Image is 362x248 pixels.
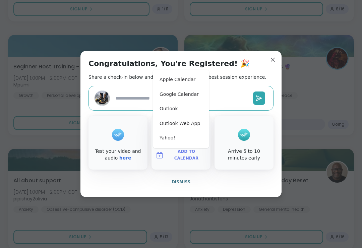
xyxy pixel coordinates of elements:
[90,148,146,161] div: Test your video and audio
[94,90,110,106] img: rustyempire
[156,72,206,87] button: Apple Calendar
[88,59,249,68] h1: Congratulations, You're Registered! 🎉
[166,148,206,162] span: Add to Calendar
[156,131,206,145] button: Yahoo!
[153,148,209,162] button: Add to Calendar
[156,87,206,102] button: Google Calendar
[156,102,206,116] button: Outlook
[216,148,272,161] div: Arrive 5 to 10 minutes early
[156,151,164,159] img: ShareWell Logomark
[88,74,266,80] h2: Share a check-in below and see our tips to get the best session experience.
[156,116,206,131] button: Outlook Web App
[172,180,190,184] span: Dismiss
[88,175,274,189] button: Dismiss
[119,155,131,161] a: here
